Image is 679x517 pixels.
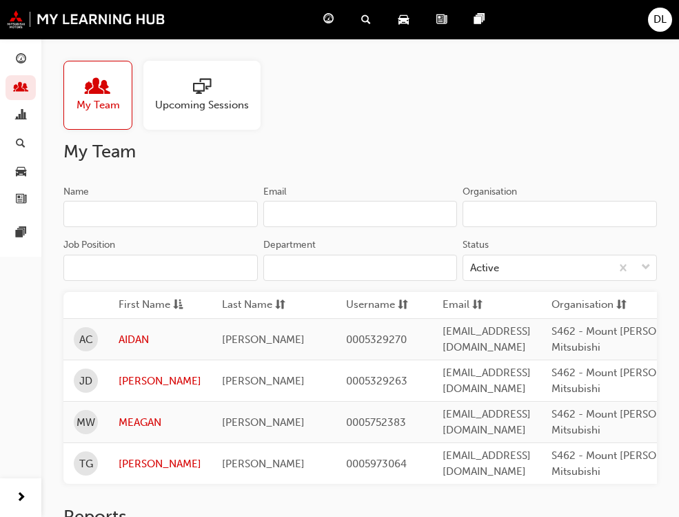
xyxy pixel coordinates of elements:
[398,11,409,28] span: car-icon
[7,10,165,28] img: mmal
[263,185,287,199] div: Email
[119,373,201,389] a: [PERSON_NAME]
[648,8,672,32] button: DL
[398,297,408,314] span: sorting-icon
[436,11,447,28] span: news-icon
[346,297,422,314] button: Usernamesorting-icon
[474,11,485,28] span: pages-icon
[222,458,305,470] span: [PERSON_NAME]
[16,194,26,206] span: news-icon
[77,97,120,113] span: My Team
[79,373,92,389] span: JD
[641,259,651,277] span: down-icon
[63,238,115,252] div: Job Position
[222,416,305,429] span: [PERSON_NAME]
[263,255,458,281] input: Department
[16,82,26,95] span: people-icon
[16,489,26,507] span: next-icon
[63,185,89,199] div: Name
[470,260,499,276] div: Active
[443,325,531,353] span: [EMAIL_ADDRESS][DOMAIN_NAME]
[63,141,657,163] h2: My Team
[653,12,667,28] span: DL
[443,408,531,436] span: [EMAIL_ADDRESS][DOMAIN_NAME]
[155,97,249,113] span: Upcoming Sessions
[346,333,407,346] span: 0005329270
[193,78,211,97] span: sessionType_ONLINE_URL-icon
[173,297,183,314] span: asc-icon
[443,449,531,478] span: [EMAIL_ADDRESS][DOMAIN_NAME]
[222,333,305,346] span: [PERSON_NAME]
[119,415,201,431] a: MEAGAN
[346,375,407,387] span: 0005329263
[63,201,258,227] input: Name
[463,6,501,34] a: pages-icon
[323,11,334,28] span: guage-icon
[222,375,305,387] span: [PERSON_NAME]
[463,201,657,227] input: Organisation
[443,297,518,314] button: Emailsorting-icon
[222,297,298,314] button: Last Namesorting-icon
[361,11,371,28] span: search-icon
[263,201,458,227] input: Email
[387,6,425,34] a: car-icon
[119,297,170,314] span: First Name
[312,6,350,34] a: guage-icon
[143,61,272,130] a: Upcoming Sessions
[346,458,407,470] span: 0005973064
[346,416,406,429] span: 0005752383
[275,297,285,314] span: sorting-icon
[222,297,272,314] span: Last Name
[77,415,95,431] span: MW
[425,6,463,34] a: news-icon
[350,6,387,34] a: search-icon
[119,332,201,348] a: AIDAN
[16,166,26,178] span: car-icon
[346,297,395,314] span: Username
[89,78,107,97] span: people-icon
[16,110,26,122] span: chart-icon
[443,367,531,395] span: [EMAIL_ADDRESS][DOMAIN_NAME]
[16,54,26,66] span: guage-icon
[463,185,517,199] div: Organisation
[16,138,26,150] span: search-icon
[79,332,93,348] span: AC
[63,61,143,130] a: My Team
[551,297,614,314] span: Organisation
[263,238,316,252] div: Department
[79,456,93,472] span: TG
[463,238,489,252] div: Status
[16,227,26,240] span: pages-icon
[63,255,258,281] input: Job Position
[119,456,201,472] a: [PERSON_NAME]
[472,297,483,314] span: sorting-icon
[119,297,194,314] button: First Nameasc-icon
[616,297,627,314] span: sorting-icon
[443,297,469,314] span: Email
[551,297,627,314] button: Organisationsorting-icon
